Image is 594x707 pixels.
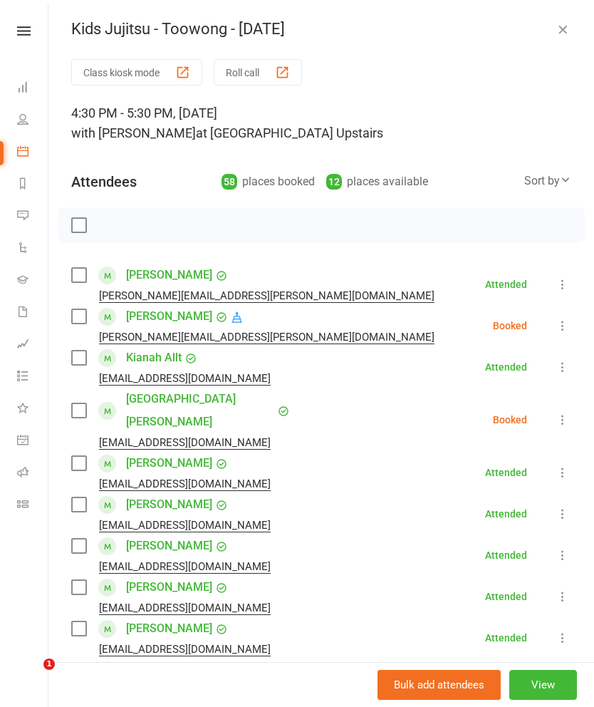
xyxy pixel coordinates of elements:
a: [PERSON_NAME] [126,535,212,557]
span: with [PERSON_NAME] [71,125,196,140]
div: places available [326,172,428,192]
a: Kianah Allt [126,346,182,369]
div: Booked [493,321,527,331]
div: Attended [485,633,527,643]
a: Calendar [17,137,49,169]
div: 12 [326,174,342,190]
div: 4:30 PM - 5:30 PM, [DATE] [71,103,571,143]
a: [PERSON_NAME] [126,617,212,640]
a: [PERSON_NAME] [126,452,212,475]
a: Assessments [17,329,49,361]
a: [PERSON_NAME] [126,264,212,287]
button: View [509,670,577,700]
a: [GEOGRAPHIC_DATA][PERSON_NAME] [126,388,274,433]
div: Attended [485,592,527,602]
div: places booked [222,172,315,192]
iframe: Intercom live chat [14,659,48,693]
a: What's New [17,393,49,425]
div: Booked [493,415,527,425]
div: Kids Jujitsu - Toowong - [DATE] [48,20,594,38]
div: Attendees [71,172,137,192]
a: [PERSON_NAME] [126,305,212,328]
div: Attended [485,468,527,478]
div: Attended [485,362,527,372]
a: [PERSON_NAME] [126,576,212,599]
a: People [17,105,49,137]
div: Sort by [524,172,571,190]
a: Roll call kiosk mode [17,458,49,490]
button: Bulk add attendees [377,670,501,700]
div: 58 [222,174,237,190]
button: Class kiosk mode [71,59,202,86]
a: Class kiosk mode [17,490,49,522]
span: 1 [43,659,55,670]
button: Roll call [214,59,302,86]
a: Dashboard [17,73,49,105]
div: Attended [485,550,527,560]
a: [PERSON_NAME] [126,493,212,516]
span: at [GEOGRAPHIC_DATA] Upstairs [196,125,383,140]
div: Attended [485,279,527,289]
a: Reports [17,169,49,201]
a: General attendance kiosk mode [17,425,49,458]
a: [PERSON_NAME] [126,659,212,681]
div: Attended [485,509,527,519]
